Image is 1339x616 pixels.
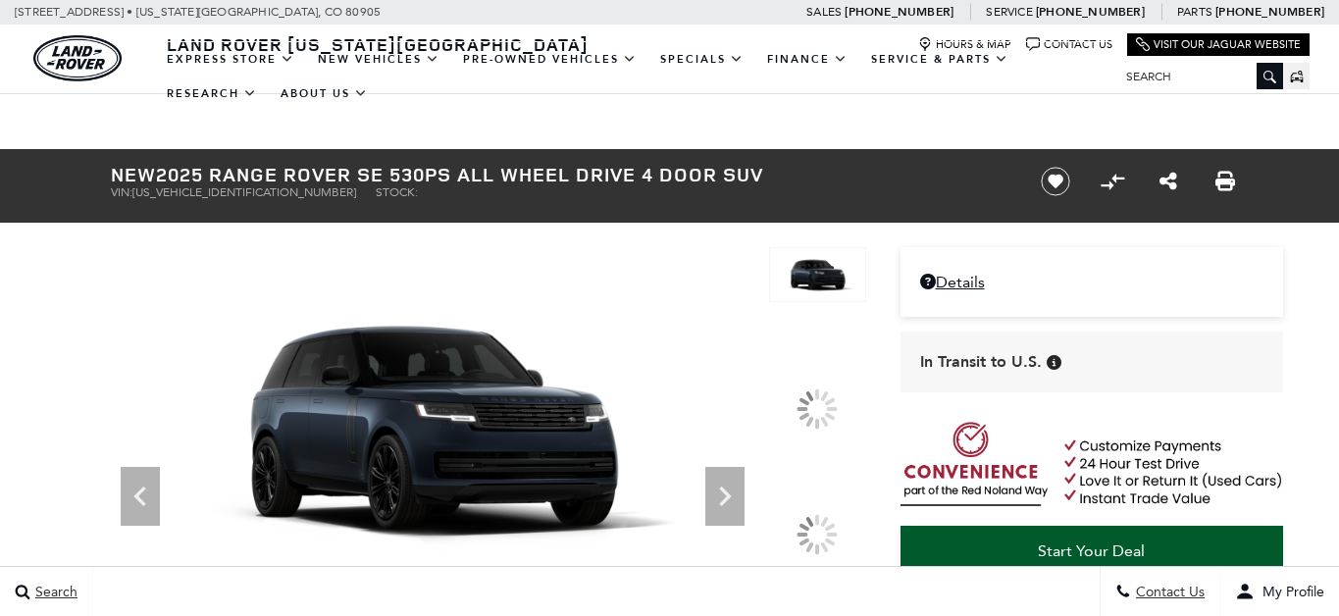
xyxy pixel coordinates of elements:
[1098,167,1127,196] button: Compare vehicle
[918,37,1011,52] a: Hours & Map
[155,42,306,77] a: EXPRESS STORE
[1177,5,1212,19] span: Parts
[806,5,842,19] span: Sales
[648,42,755,77] a: Specials
[769,247,865,302] img: New 2025 Constellation Blue in Gloss Finish LAND ROVER SE 530PS image 1
[167,32,589,56] span: Land Rover [US_STATE][GEOGRAPHIC_DATA]
[1215,4,1324,20] a: [PHONE_NUMBER]
[111,164,1008,185] h1: 2025 Range Rover SE 530PS All Wheel Drive 4 Door SUV
[986,5,1032,19] span: Service
[306,42,451,77] a: New Vehicles
[30,584,77,600] span: Search
[111,161,156,187] strong: New
[1026,37,1112,52] a: Contact Us
[155,77,269,111] a: Research
[1034,166,1077,197] button: Save vehicle
[1047,355,1061,370] div: Vehicle has shipped from factory of origin. Estimated time of delivery to Retailer is on average ...
[845,4,953,20] a: [PHONE_NUMBER]
[1136,37,1301,52] a: Visit Our Jaguar Website
[1215,170,1235,193] a: Print this New 2025 Range Rover SE 530PS All Wheel Drive 4 Door SUV
[1111,65,1283,88] input: Search
[111,247,755,609] img: New 2025 Constellation Blue in Gloss Finish LAND ROVER SE 530PS image 1
[1038,541,1145,560] span: Start Your Deal
[269,77,380,111] a: About Us
[451,42,648,77] a: Pre-Owned Vehicles
[111,185,132,199] span: VIN:
[1255,584,1324,600] span: My Profile
[33,35,122,81] img: Land Rover
[1159,170,1177,193] a: Share this New 2025 Range Rover SE 530PS All Wheel Drive 4 Door SUV
[155,32,600,56] a: Land Rover [US_STATE][GEOGRAPHIC_DATA]
[901,526,1283,577] a: Start Your Deal
[755,42,859,77] a: Finance
[1131,584,1205,600] span: Contact Us
[920,351,1042,373] span: In Transit to U.S.
[376,185,418,199] span: Stock:
[15,5,381,19] a: [STREET_ADDRESS] • [US_STATE][GEOGRAPHIC_DATA], CO 80905
[1220,567,1339,616] button: user-profile-menu
[859,42,1020,77] a: Service & Parts
[920,273,1263,291] a: Details
[1036,4,1145,20] a: [PHONE_NUMBER]
[155,42,1111,111] nav: Main Navigation
[132,185,356,199] span: [US_VEHICLE_IDENTIFICATION_NUMBER]
[33,35,122,81] a: land-rover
